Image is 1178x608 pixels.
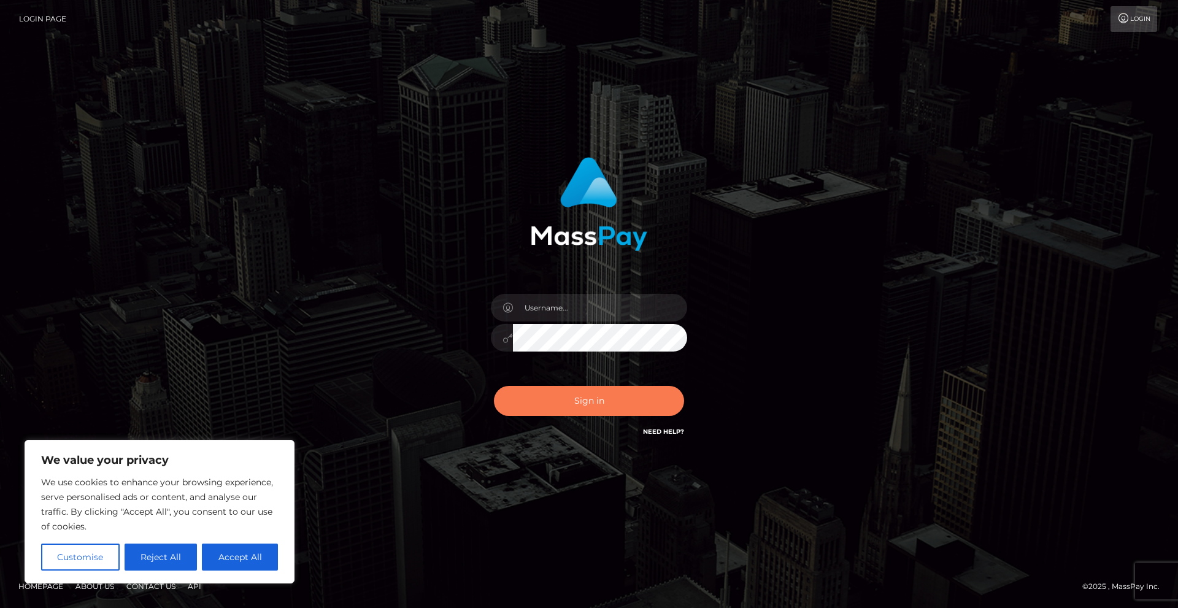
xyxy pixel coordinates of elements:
[121,577,180,596] a: Contact Us
[513,294,687,321] input: Username...
[125,544,198,571] button: Reject All
[71,577,119,596] a: About Us
[25,440,294,583] div: We value your privacy
[41,475,278,534] p: We use cookies to enhance your browsing experience, serve personalised ads or content, and analys...
[531,157,647,251] img: MassPay Login
[643,428,684,436] a: Need Help?
[41,544,120,571] button: Customise
[1111,6,1157,32] a: Login
[202,544,278,571] button: Accept All
[19,6,66,32] a: Login Page
[13,577,68,596] a: Homepage
[1082,580,1169,593] div: © 2025 , MassPay Inc.
[41,453,278,468] p: We value your privacy
[494,386,684,416] button: Sign in
[183,577,206,596] a: API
